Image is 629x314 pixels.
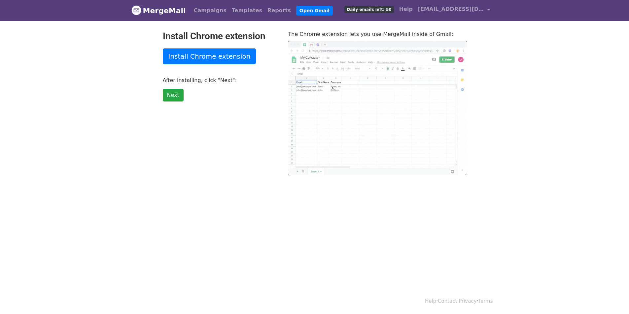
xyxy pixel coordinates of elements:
a: Templates [229,4,265,17]
a: Install Chrome extension [163,48,256,64]
a: MergeMail [131,4,186,17]
a: Help [425,298,436,304]
p: After installing, click "Next": [163,77,278,84]
a: Contact [438,298,457,304]
span: [EMAIL_ADDRESS][DOMAIN_NAME] [418,5,484,13]
p: The Chrome extension lets you use MergeMail inside of Gmail: [288,31,467,38]
a: Open Gmail [296,6,333,15]
a: Privacy [459,298,476,304]
img: MergeMail logo [131,5,141,15]
a: Terms [478,298,493,304]
a: Campaigns [191,4,229,17]
a: Help [397,3,415,16]
h2: Install Chrome extension [163,31,278,42]
a: Daily emails left: 50 [342,3,396,16]
span: Daily emails left: 50 [344,6,394,13]
a: Next [163,89,184,101]
a: Reports [265,4,294,17]
a: [EMAIL_ADDRESS][DOMAIN_NAME] [415,3,493,18]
